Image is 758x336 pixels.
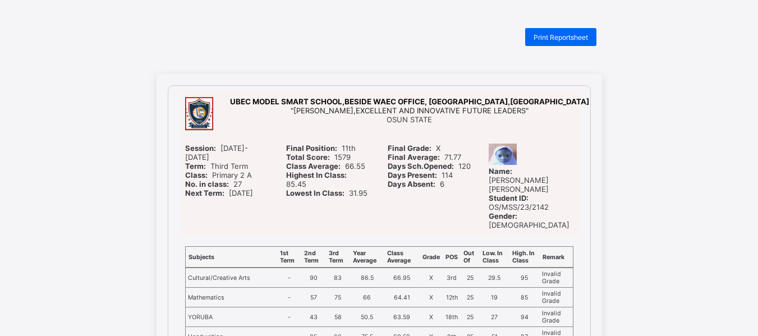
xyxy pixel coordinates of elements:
[277,268,301,288] td: -
[509,268,540,288] td: 95
[388,162,454,171] b: Days Sch.Opened:
[540,247,573,268] th: Remark
[540,288,573,307] td: Invalid Grade
[388,153,440,162] b: Final Average:
[489,211,517,220] b: Gender:
[509,288,540,307] td: 85
[443,288,461,307] td: 12th
[185,268,277,288] td: Cultural/Creative Arts
[326,288,350,307] td: 75
[185,171,252,179] span: Primary 2 A
[350,247,384,268] th: Year Average
[461,247,480,268] th: Out Of
[230,97,589,106] span: UBEC MODEL SMART SCHOOL,BESIDE WAEC OFFICE, [GEOGRAPHIC_DATA],[GEOGRAPHIC_DATA]
[286,153,330,162] b: Total Score:
[286,144,356,153] span: 11th
[286,188,344,197] b: Lowest In Class:
[480,247,509,268] th: Low. In Class
[286,188,367,197] span: 31.95
[185,144,248,162] span: [DATE]-[DATE]
[185,179,242,188] span: 27
[388,144,440,153] span: X
[420,307,443,327] td: X
[461,268,480,288] td: 25
[185,247,277,268] th: Subjects
[301,307,326,327] td: 43
[291,106,529,115] span: "[PERSON_NAME],EXCELLENT AND INNOVATIVE FUTURE LEADERS"
[480,307,509,327] td: 27
[489,194,529,202] b: Student ID:
[350,288,384,307] td: 66
[540,307,573,327] td: Invalid Grade
[326,307,350,327] td: 58
[388,153,461,162] span: 71.77
[326,247,350,268] th: 3rd Term
[286,162,341,171] b: Class Average:
[286,162,365,171] span: 66.55
[301,288,326,307] td: 57
[277,247,301,268] th: 1st Term
[443,307,461,327] td: 18th
[384,268,420,288] td: 66.95
[388,171,453,179] span: 114
[185,307,277,327] td: YORUBA
[388,179,435,188] b: Days Absent:
[388,171,437,179] b: Days Present:
[443,268,461,288] td: 3rd
[443,247,461,268] th: POS
[185,162,248,171] span: Third Term
[461,288,480,307] td: 25
[388,162,471,171] span: 120
[185,179,229,188] b: No. in class:
[384,288,420,307] td: 64.41
[277,288,301,307] td: -
[534,33,588,42] span: Print Reportsheet
[301,247,326,268] th: 2nd Term
[384,307,420,327] td: 63.59
[509,247,540,268] th: High. In Class
[388,144,431,153] b: Final Grade:
[509,307,540,327] td: 94
[387,115,432,124] span: OSUN STATE
[461,307,480,327] td: 25
[384,247,420,268] th: Class Average
[185,162,206,171] b: Term:
[286,171,347,179] b: Highest In Class:
[489,211,569,229] span: [DEMOGRAPHIC_DATA]
[540,268,573,288] td: Invalid Grade
[420,268,443,288] td: X
[185,188,253,197] span: [DATE]
[420,288,443,307] td: X
[301,268,326,288] td: 90
[480,268,509,288] td: 29.5
[489,167,512,176] b: Name:
[489,167,549,194] span: [PERSON_NAME] [PERSON_NAME]
[185,144,216,153] b: Session:
[185,188,224,197] b: Next Term:
[286,153,351,162] span: 1579
[286,171,351,188] span: 85.45
[388,179,444,188] span: 6
[480,288,509,307] td: 19
[185,171,208,179] b: Class:
[420,247,443,268] th: Grade
[286,144,337,153] b: Final Position:
[350,307,384,327] td: 50.5
[489,194,549,211] span: OS/MSS/23/2142
[350,268,384,288] td: 86.5
[326,268,350,288] td: 83
[277,307,301,327] td: -
[185,288,277,307] td: Mathematics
